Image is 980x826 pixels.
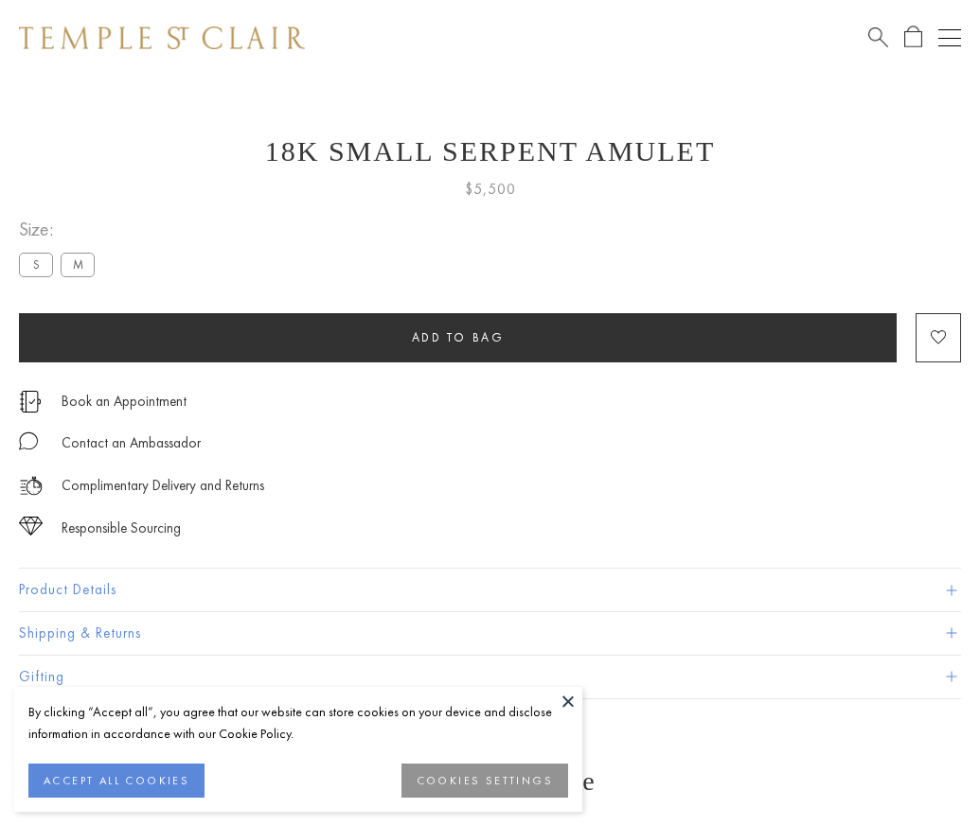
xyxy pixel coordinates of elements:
[465,177,516,202] span: $5,500
[62,517,181,540] div: Responsible Sourcing
[19,26,305,49] img: Temple St. Clair
[19,612,961,655] button: Shipping & Returns
[19,253,53,276] label: S
[19,569,961,611] button: Product Details
[19,474,43,498] img: icon_delivery.svg
[19,517,43,536] img: icon_sourcing.svg
[62,474,264,498] p: Complimentary Delivery and Returns
[868,26,888,49] a: Search
[19,391,42,413] img: icon_appointment.svg
[62,431,201,455] div: Contact an Ambassador
[62,391,187,412] a: Book an Appointment
[61,253,95,276] label: M
[938,26,961,49] button: Open navigation
[401,764,568,798] button: COOKIES SETTINGS
[19,656,961,698] button: Gifting
[28,701,568,745] div: By clicking “Accept all”, you agree that our website can store cookies on your device and disclos...
[19,313,897,362] button: Add to bag
[19,431,38,450] img: MessageIcon-01_2.svg
[904,26,922,49] a: Open Shopping Bag
[28,764,205,798] button: ACCEPT ALL COOKIES
[19,135,961,167] h1: 18K Small Serpent Amulet
[412,329,505,345] span: Add to bag
[19,214,102,245] span: Size:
